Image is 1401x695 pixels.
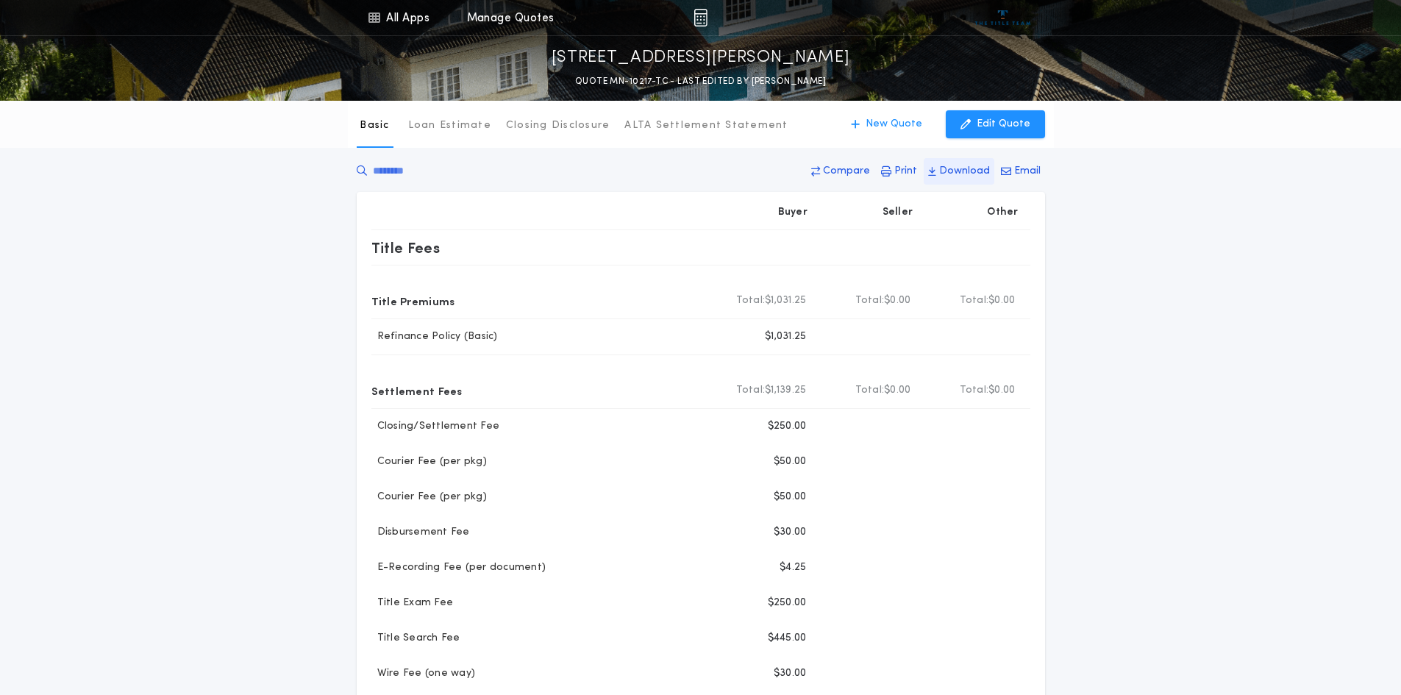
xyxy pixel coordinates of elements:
[360,118,389,133] p: Basic
[575,74,826,89] p: QUOTE MN-10217-TC - LAST EDITED BY [PERSON_NAME]
[924,158,994,185] button: Download
[960,293,989,308] b: Total:
[371,329,498,344] p: Refinance Policy (Basic)
[371,525,470,540] p: Disbursement Fee
[371,631,460,646] p: Title Search Fee
[780,560,806,575] p: $4.25
[371,490,487,505] p: Courier Fee (per pkg)
[939,164,990,179] p: Download
[855,383,885,398] b: Total:
[371,379,463,402] p: Settlement Fees
[884,293,910,308] span: $0.00
[765,293,806,308] span: $1,031.25
[823,164,870,179] p: Compare
[883,205,913,220] p: Seller
[884,383,910,398] span: $0.00
[371,236,441,260] p: Title Fees
[960,383,989,398] b: Total:
[894,164,917,179] p: Print
[371,596,454,610] p: Title Exam Fee
[408,118,491,133] p: Loan Estimate
[371,289,455,313] p: Title Premiums
[977,117,1030,132] p: Edit Quote
[371,419,500,434] p: Closing/Settlement Fee
[975,10,1030,25] img: vs-icon
[778,205,808,220] p: Buyer
[855,293,885,308] b: Total:
[768,631,807,646] p: $445.00
[736,293,766,308] b: Total:
[774,666,807,681] p: $30.00
[988,383,1015,398] span: $0.00
[866,117,922,132] p: New Quote
[624,118,788,133] p: ALTA Settlement Statement
[765,329,806,344] p: $1,031.25
[694,9,707,26] img: img
[765,383,806,398] span: $1,139.25
[877,158,921,185] button: Print
[836,110,937,138] button: New Quote
[371,666,476,681] p: Wire Fee (one way)
[768,596,807,610] p: $250.00
[506,118,610,133] p: Closing Disclosure
[736,383,766,398] b: Total:
[774,455,807,469] p: $50.00
[371,560,546,575] p: E-Recording Fee (per document)
[1014,164,1041,179] p: Email
[997,158,1045,185] button: Email
[774,490,807,505] p: $50.00
[774,525,807,540] p: $30.00
[807,158,874,185] button: Compare
[768,419,807,434] p: $250.00
[988,293,1015,308] span: $0.00
[987,205,1018,220] p: Other
[946,110,1045,138] button: Edit Quote
[371,455,487,469] p: Courier Fee (per pkg)
[552,46,850,70] p: [STREET_ADDRESS][PERSON_NAME]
